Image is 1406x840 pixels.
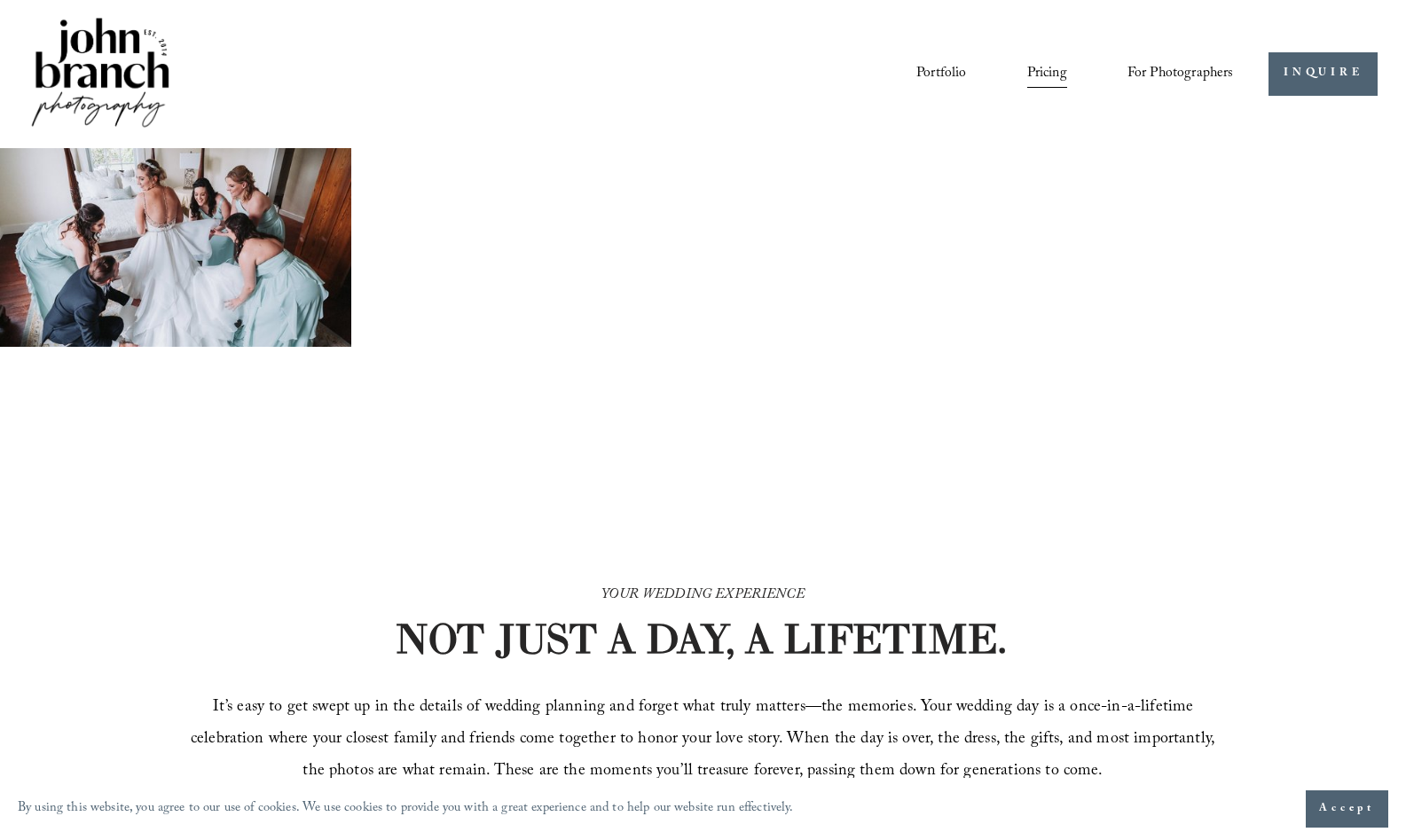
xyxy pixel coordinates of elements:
em: YOUR WEDDING EXPERIENCE [601,584,805,608]
a: Portfolio [916,59,966,89]
span: Accept [1319,800,1375,818]
button: Accept [1306,790,1388,828]
p: By using this website, you agree to our use of cookies. We use cookies to provide you with a grea... [18,797,794,822]
span: It’s easy to get swept up in the details of wedding planning and forget what truly matters—the me... [191,695,1220,786]
a: folder dropdown [1127,59,1234,89]
span: For Photographers [1127,60,1234,88]
a: Pricing [1027,59,1067,89]
strong: NOT JUST A DAY, A LIFETIME. [395,613,1007,664]
a: INQUIRE [1269,52,1378,96]
img: John Branch IV Photography [28,14,172,134]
